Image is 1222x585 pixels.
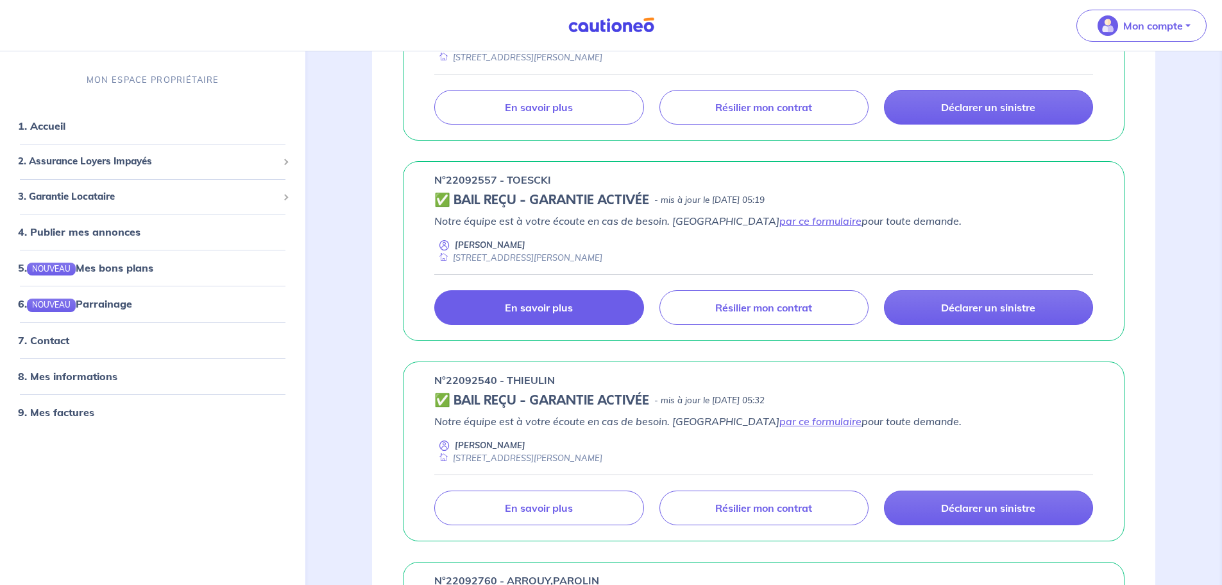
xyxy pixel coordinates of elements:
[505,301,573,314] p: En savoir plus
[659,90,869,125] a: Résilier mon contrat
[434,51,602,64] div: [STREET_ADDRESS][PERSON_NAME]
[941,301,1035,314] p: Déclarer un sinistre
[5,219,300,245] div: 4. Publier mes annonces
[455,439,525,451] p: [PERSON_NAME]
[5,184,300,209] div: 3. Garantie Locataire
[434,90,643,125] a: En savoir plus
[779,214,861,227] a: par ce formulaire
[434,213,1093,229] p: Notre équipe est à votre écoute en cas de besoin. [GEOGRAPHIC_DATA] pour toute demande.
[434,372,555,388] p: n°22092540 - THIEULIN
[941,101,1035,114] p: Déclarer un sinistre
[1076,10,1207,42] button: illu_account_valid_menu.svgMon compte
[715,301,812,314] p: Résilier mon contrat
[18,406,94,419] a: 9. Mes factures
[715,101,812,114] p: Résilier mon contrat
[5,327,300,353] div: 7. Contact
[434,393,1093,408] div: state: CONTRACT-VALIDATED, Context: ,MAYBE-CERTIFICATE,,LESSOR-DOCUMENTS,IS-ODEALIM
[18,225,140,238] a: 4. Publier mes annonces
[18,154,278,169] span: 2. Assurance Loyers Impayés
[1123,18,1183,33] p: Mon compte
[779,415,861,428] a: par ce formulaire
[5,149,300,174] div: 2. Assurance Loyers Impayés
[659,491,869,525] a: Résilier mon contrat
[434,414,1093,429] p: Notre équipe est à votre écoute en cas de besoin. [GEOGRAPHIC_DATA] pour toute demande.
[884,491,1093,525] a: Déclarer un sinistre
[505,502,573,514] p: En savoir plus
[941,502,1035,514] p: Déclarer un sinistre
[18,189,278,204] span: 3. Garantie Locataire
[715,502,812,514] p: Résilier mon contrat
[434,193,649,208] h5: ✅ BAIL REÇU - GARANTIE ACTIVÉE
[87,74,219,86] p: MON ESPACE PROPRIÉTAIRE
[434,393,649,408] h5: ✅ BAIL REÇU - GARANTIE ACTIVÉE
[434,172,551,188] p: n°22092557 - TOESCKI
[654,194,765,207] p: - mis à jour le [DATE] 05:19
[505,101,573,114] p: En savoir plus
[18,297,132,310] a: 6.NOUVEAUParrainage
[18,334,69,347] a: 7. Contact
[455,239,525,251] p: [PERSON_NAME]
[5,399,300,425] div: 9. Mes factures
[563,17,659,33] img: Cautioneo
[434,252,602,264] div: [STREET_ADDRESS][PERSON_NAME]
[434,452,602,464] div: [STREET_ADDRESS][PERSON_NAME]
[884,90,1093,125] a: Déclarer un sinistre
[434,290,643,325] a: En savoir plus
[5,291,300,317] div: 6.NOUVEAUParrainage
[18,370,117,383] a: 8. Mes informations
[1098,15,1118,36] img: illu_account_valid_menu.svg
[434,491,643,525] a: En savoir plus
[659,290,869,325] a: Résilier mon contrat
[5,113,300,139] div: 1. Accueil
[5,255,300,281] div: 5.NOUVEAUMes bons plans
[884,290,1093,325] a: Déclarer un sinistre
[5,363,300,389] div: 8. Mes informations
[18,261,153,274] a: 5.NOUVEAUMes bons plans
[654,394,765,407] p: - mis à jour le [DATE] 05:32
[18,119,65,132] a: 1. Accueil
[434,193,1093,208] div: state: CONTRACT-VALIDATED, Context: ,MAYBE-CERTIFICATE,,LESSOR-DOCUMENTS,IS-ODEALIM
